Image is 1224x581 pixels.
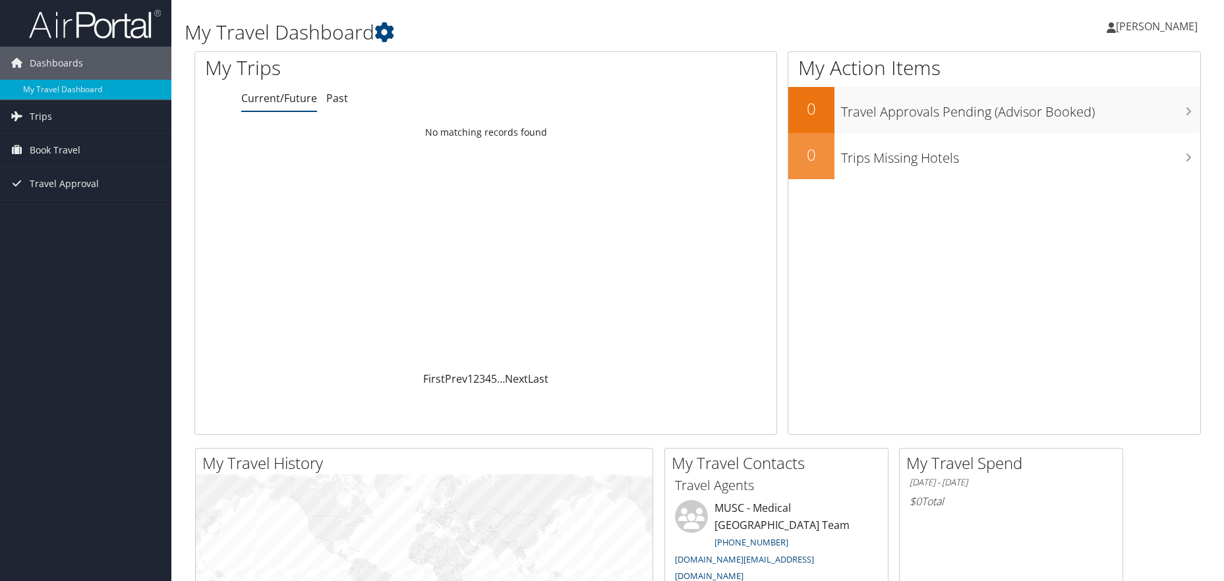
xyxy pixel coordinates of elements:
a: Prev [445,372,467,386]
h2: My Travel Contacts [672,452,888,474]
img: airportal-logo.png [29,9,161,40]
a: 5 [491,372,497,386]
h1: My Trips [205,54,525,82]
h3: Trips Missing Hotels [841,142,1201,167]
a: First [423,372,445,386]
h6: [DATE] - [DATE] [910,476,1113,489]
a: Current/Future [241,91,317,105]
span: Trips [30,100,52,133]
span: $0 [910,494,921,509]
a: Next [505,372,528,386]
h2: My Travel Spend [906,452,1122,474]
h2: 0 [788,97,834,120]
span: … [497,372,505,386]
a: Past [326,91,348,105]
h3: Travel Approvals Pending (Advisor Booked) [841,96,1201,121]
h3: Travel Agents [675,476,878,495]
h6: Total [910,494,1113,509]
a: 0Trips Missing Hotels [788,133,1201,179]
span: Book Travel [30,134,80,167]
h1: My Action Items [788,54,1201,82]
a: 0Travel Approvals Pending (Advisor Booked) [788,87,1201,133]
a: 2 [473,372,479,386]
h2: 0 [788,144,834,166]
a: 3 [479,372,485,386]
a: Last [528,372,548,386]
h1: My Travel Dashboard [185,18,869,46]
span: Travel Approval [30,167,99,200]
h2: My Travel History [202,452,653,474]
a: 1 [467,372,473,386]
a: [PERSON_NAME] [1107,7,1211,46]
td: No matching records found [195,121,776,144]
a: [PHONE_NUMBER] [714,536,788,548]
span: Dashboards [30,47,83,80]
a: 4 [485,372,491,386]
span: [PERSON_NAME] [1116,19,1198,34]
